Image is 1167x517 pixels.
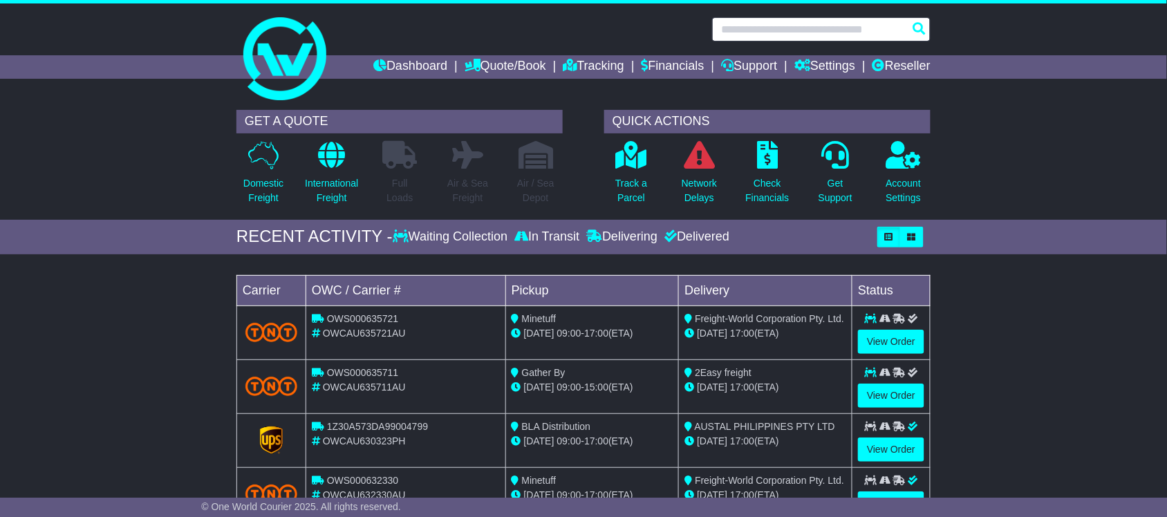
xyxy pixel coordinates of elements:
span: 17:00 [730,382,754,393]
td: Carrier [237,275,306,305]
span: 09:00 [557,328,581,339]
span: 2Easy freight [695,367,751,378]
div: In Transit [511,229,583,245]
img: TNT_Domestic.png [245,377,297,395]
span: Freight-World Corporation Pty. Ltd. [695,475,844,486]
td: OWC / Carrier # [306,275,506,305]
a: Track aParcel [615,140,648,213]
a: NetworkDelays [681,140,718,213]
img: TNT_Domestic.png [245,323,297,341]
span: 1Z30A573DA99004799 [327,421,428,432]
span: Gather By [522,367,566,378]
p: Air / Sea Depot [517,176,554,205]
span: [DATE] [697,328,727,339]
div: (ETA) [684,380,846,395]
p: Account Settings [886,176,922,205]
a: AccountSettings [886,140,922,213]
p: Track a Parcel [615,176,647,205]
span: 17:00 [584,328,608,339]
p: Air & Sea Freight [447,176,488,205]
p: International Freight [305,176,358,205]
a: Tracking [563,55,624,79]
span: 17:00 [730,328,754,339]
td: Delivery [679,275,852,305]
div: Waiting Collection [393,229,511,245]
span: Minetuff [522,313,557,324]
a: View Order [858,491,924,516]
p: Domestic Freight [243,176,283,205]
a: Financials [642,55,704,79]
div: - (ETA) [512,326,673,341]
span: 17:00 [730,489,754,500]
a: Reseller [872,55,931,79]
span: OWS000632330 [327,475,399,486]
a: InternationalFreight [304,140,359,213]
span: 17:00 [584,435,608,446]
a: Settings [794,55,855,79]
p: Full Loads [382,176,417,205]
span: Freight-World Corporation Pty. Ltd. [695,313,844,324]
img: TNT_Domestic.png [245,485,297,503]
span: [DATE] [697,382,727,393]
span: OWS000635711 [327,367,399,378]
span: [DATE] [697,489,727,500]
span: 09:00 [557,382,581,393]
span: 17:00 [584,489,608,500]
a: View Order [858,330,924,354]
span: [DATE] [524,489,554,500]
div: (ETA) [684,326,846,341]
div: - (ETA) [512,380,673,395]
p: Network Delays [682,176,717,205]
div: (ETA) [684,488,846,502]
a: View Order [858,438,924,462]
span: [DATE] [697,435,727,446]
span: [DATE] [524,382,554,393]
div: RECENT ACTIVITY - [236,227,393,247]
span: © One World Courier 2025. All rights reserved. [201,501,401,512]
a: DomesticFreight [243,140,284,213]
a: Quote/Book [465,55,546,79]
div: - (ETA) [512,434,673,449]
span: OWS000635721 [327,313,399,324]
a: Dashboard [373,55,447,79]
div: GET A QUOTE [236,110,563,133]
span: 17:00 [730,435,754,446]
div: Delivering [583,229,661,245]
div: (ETA) [684,434,846,449]
td: Status [852,275,931,305]
span: [DATE] [524,435,554,446]
p: Check Financials [746,176,790,205]
span: BLA Distribution [522,421,591,432]
a: CheckFinancials [745,140,790,213]
span: OWCAU632330AU [323,489,406,500]
img: GetCarrierServiceLogo [260,426,283,454]
p: Get Support [819,176,852,205]
a: GetSupport [818,140,853,213]
span: Minetuff [522,475,557,486]
span: [DATE] [524,328,554,339]
span: OWCAU630323PH [323,435,406,446]
span: 09:00 [557,489,581,500]
span: AUSTAL PHILIPPINES PTY LTD [695,421,835,432]
div: QUICK ACTIONS [604,110,931,133]
div: - (ETA) [512,488,673,502]
div: Delivered [661,229,729,245]
span: OWCAU635711AU [323,382,406,393]
td: Pickup [505,275,679,305]
span: OWCAU635721AU [323,328,406,339]
span: 15:00 [584,382,608,393]
span: 09:00 [557,435,581,446]
a: View Order [858,384,924,408]
a: Support [721,55,777,79]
